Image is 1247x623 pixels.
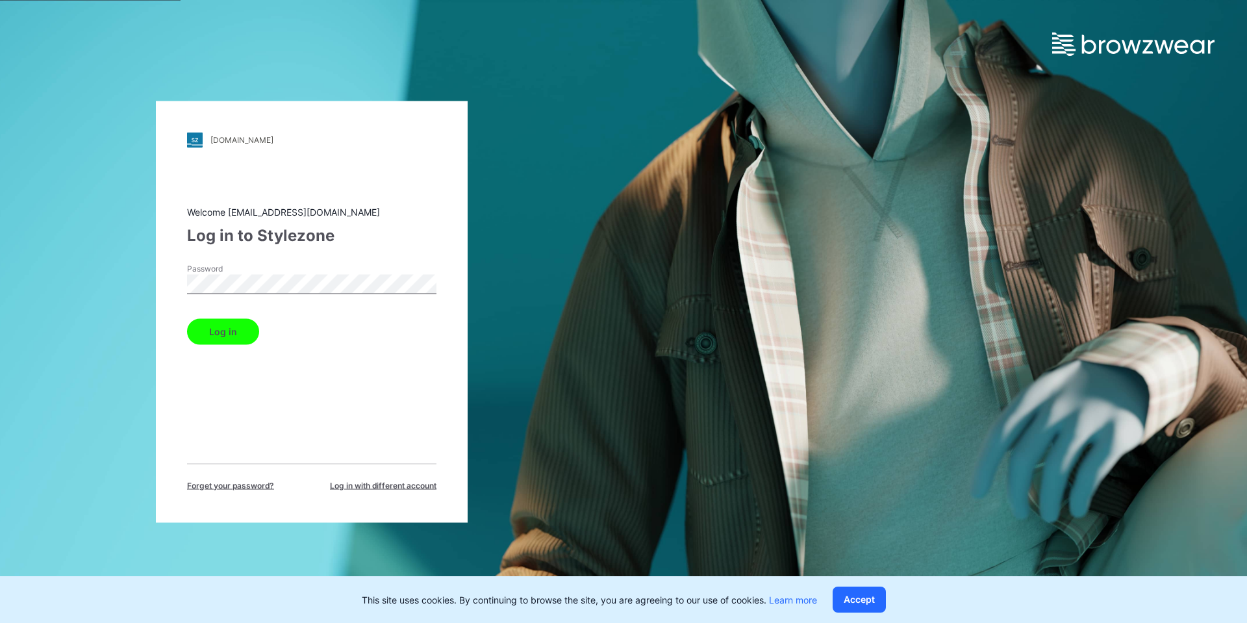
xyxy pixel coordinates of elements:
label: Password [187,262,278,274]
div: Welcome [EMAIL_ADDRESS][DOMAIN_NAME] [187,205,436,218]
button: Log in [187,318,259,344]
span: Log in with different account [330,479,436,491]
button: Accept [833,587,886,613]
img: stylezone-logo.562084cfcfab977791bfbf7441f1a819.svg [187,132,203,147]
div: [DOMAIN_NAME] [210,135,273,145]
div: Log in to Stylezone [187,223,436,247]
a: Learn more [769,594,817,605]
p: This site uses cookies. By continuing to browse the site, you are agreeing to our use of cookies. [362,593,817,607]
span: Forget your password? [187,479,274,491]
a: [DOMAIN_NAME] [187,132,436,147]
img: browzwear-logo.e42bd6dac1945053ebaf764b6aa21510.svg [1052,32,1215,56]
